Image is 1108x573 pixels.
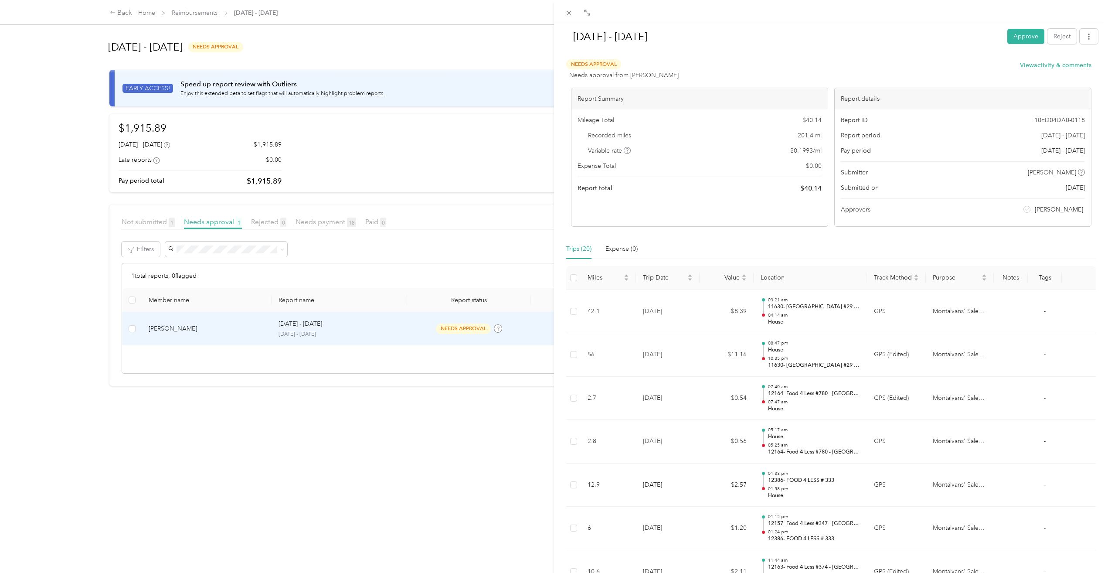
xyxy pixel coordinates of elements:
span: Pay period [841,146,871,155]
td: Montalvans' Sales, INC [926,290,994,334]
span: - [1044,394,1046,402]
span: Variable rate [588,146,631,155]
span: $ 40.14 [802,116,822,125]
td: 56 [581,333,636,377]
span: Expense Total [578,161,616,171]
iframe: Everlance-gr Chat Button Frame [1059,524,1108,573]
p: 05:25 am [768,442,860,448]
span: Report period [841,131,880,140]
p: 12386- FOOD 4 LESS # 333 [768,477,860,484]
p: 05:17 am [768,427,860,433]
span: Submitter [841,168,868,177]
th: Location [754,266,867,290]
div: Expense (0) [605,244,638,254]
td: [DATE] [636,420,700,464]
td: [DATE] [636,333,700,377]
span: Track Method [874,274,912,281]
td: Montalvans' Sales, INC [926,507,994,550]
td: GPS (Edited) [867,377,926,420]
span: - [1044,481,1046,488]
th: Value [700,266,754,290]
span: - [1044,524,1046,532]
td: [DATE] [636,507,700,550]
span: [PERSON_NAME] [1035,205,1083,214]
span: Needs Approval [566,59,621,69]
span: Recorded miles [588,131,631,140]
span: caret-down [982,277,987,282]
p: 01:15 pm [768,514,860,520]
span: caret-up [624,273,629,278]
p: House [768,346,860,354]
td: $0.56 [700,420,754,464]
span: Report ID [841,116,868,125]
span: Mileage Total [578,116,614,125]
th: Track Method [867,266,926,290]
td: $2.57 [700,464,754,507]
span: caret-down [914,277,919,282]
span: Approvers [841,205,870,214]
th: Trip Date [636,266,700,290]
th: Miles [581,266,636,290]
p: 01:58 pm [768,486,860,492]
p: 07:47 am [768,399,860,405]
th: Purpose [926,266,994,290]
span: Purpose [933,274,980,281]
p: 12386- FOOD 4 LESS # 333 [768,535,860,543]
td: [DATE] [636,290,700,334]
span: - [1044,307,1046,315]
p: 01:33 pm [768,471,860,477]
td: Montalvans' Sales, INC [926,333,994,377]
p: 11630- [GEOGRAPHIC_DATA] #29 - Vista [768,303,860,311]
td: GPS (Edited) [867,333,926,377]
p: 08:47 pm [768,340,860,346]
span: [DATE] [1066,183,1085,192]
span: Miles [588,274,622,281]
p: 12157- Food 4 Less #347 - [GEOGRAPHIC_DATA] [768,520,860,528]
button: Viewactivity & comments [1020,61,1091,70]
p: 12163- Food 4 Less #374 - [GEOGRAPHIC_DATA] [768,563,860,571]
p: 10:35 pm [768,355,860,362]
span: 201.4 mi [798,131,822,140]
p: 07:40 am [768,384,860,390]
td: 42.1 [581,290,636,334]
td: GPS [867,464,926,507]
p: 11:44 am [768,557,860,563]
th: Tags [1028,266,1062,290]
span: - [1044,351,1046,358]
td: Montalvans' Sales, INC [926,420,994,464]
p: House [768,318,860,326]
td: 2.7 [581,377,636,420]
td: $0.54 [700,377,754,420]
div: Report Summary [571,88,828,109]
span: caret-down [687,277,693,282]
p: 12164- Food 4 Less #780 - [GEOGRAPHIC_DATA] [768,390,860,398]
td: GPS [867,290,926,334]
td: 6 [581,507,636,550]
span: Value [707,274,740,281]
span: caret-up [741,273,747,278]
h1: Aug 24 - 30, 2025 [564,26,1001,47]
td: $11.16 [700,333,754,377]
span: 10ED04DA0-0118 [1034,116,1085,125]
td: $8.39 [700,290,754,334]
span: [DATE] - [DATE] [1041,131,1085,140]
span: caret-up [982,273,987,278]
p: 03:21 am [768,297,860,303]
p: 01:24 pm [768,529,860,535]
span: [DATE] - [DATE] [1041,146,1085,155]
span: Needs approval from [PERSON_NAME] [569,71,679,80]
div: Report details [835,88,1091,109]
td: GPS [867,507,926,550]
p: 12164- Food 4 Less #780 - [GEOGRAPHIC_DATA] [768,448,860,456]
td: [DATE] [636,377,700,420]
p: 04:14 am [768,312,860,318]
div: Trips (20) [566,244,591,254]
td: 12.9 [581,464,636,507]
span: $ 0.00 [806,161,822,171]
td: Montalvans' Sales, INC [926,464,994,507]
span: $ 40.14 [800,183,822,194]
span: caret-down [624,277,629,282]
span: [PERSON_NAME] [1028,168,1076,177]
td: $1.20 [700,507,754,550]
span: caret-up [687,273,693,278]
